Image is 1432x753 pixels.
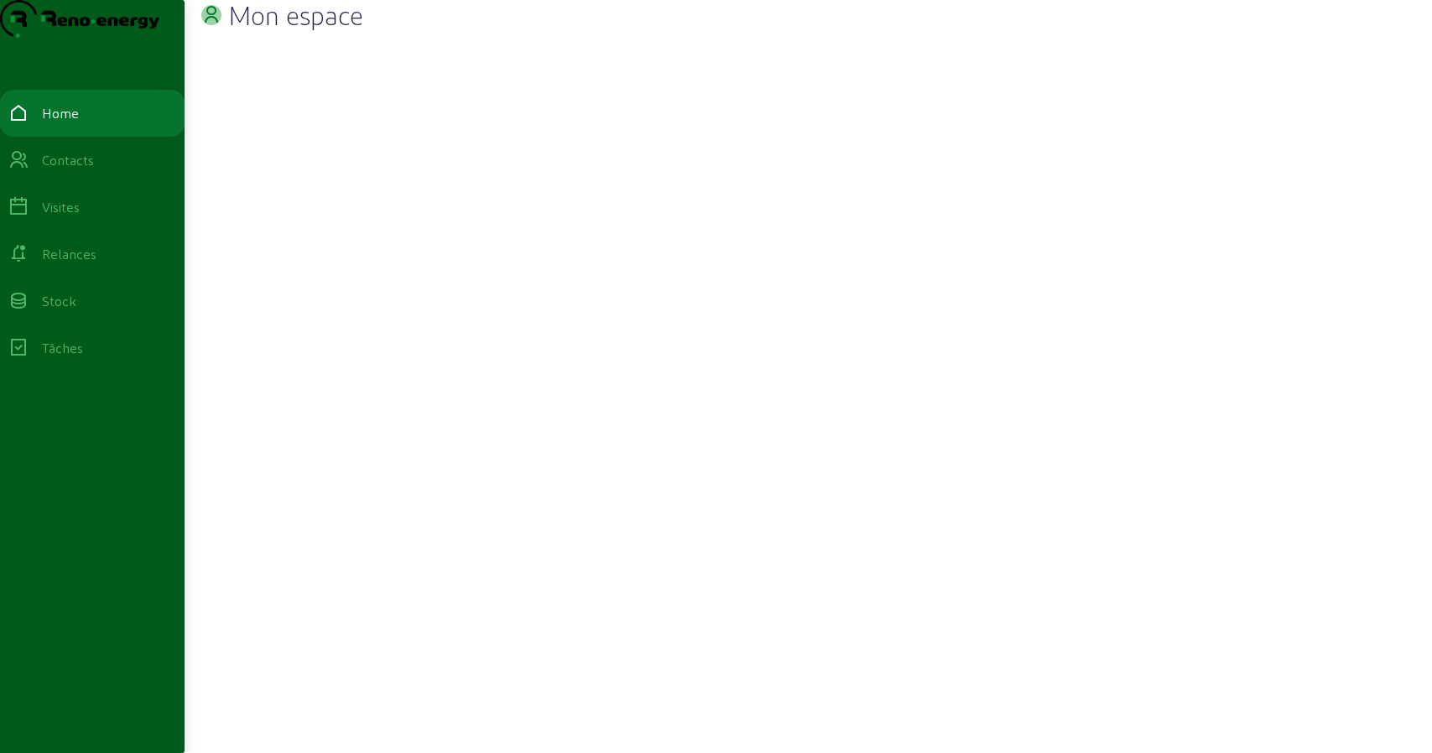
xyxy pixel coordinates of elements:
div: Tâches [42,338,83,358]
div: Home [42,103,79,123]
div: Stock [42,291,76,311]
div: Visites [42,197,80,217]
div: Contacts [42,150,94,170]
div: Relances [42,244,96,264]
